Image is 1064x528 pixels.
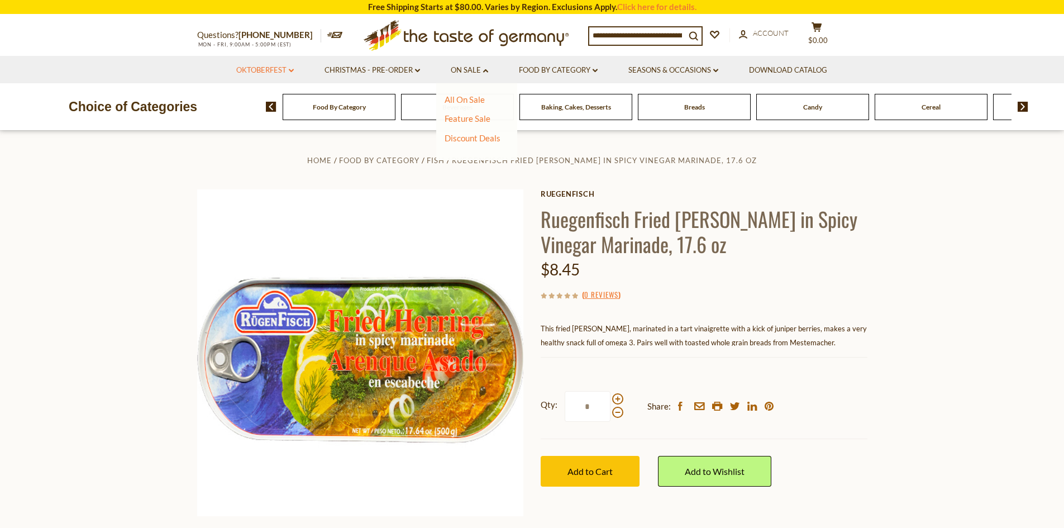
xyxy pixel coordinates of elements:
p: Questions? [197,28,321,42]
a: 0 Reviews [584,289,618,301]
span: $0.00 [808,36,828,45]
a: Click here for details. [617,2,696,12]
a: Food By Category [339,156,419,165]
a: Feature Sale [445,113,490,123]
img: previous arrow [266,102,276,112]
a: Food By Category [313,103,366,111]
span: This fried [PERSON_NAME], marinated in a tart vinaigrette with a kick of juniper berries, makes a... [541,324,867,347]
a: Add to Wishlist [658,456,771,487]
a: Cereal [922,103,941,111]
span: ( ) [582,289,621,300]
a: Breads [684,103,705,111]
a: Food By Category [519,64,598,77]
a: On Sale [451,64,488,77]
a: Ruegenfisch [541,189,867,198]
span: MON - FRI, 9:00AM - 5:00PM (EST) [197,41,292,47]
button: Add to Cart [541,456,640,487]
a: All On Sale [445,94,485,104]
a: Candy [803,103,822,111]
span: Account [753,28,789,37]
a: Baking, Cakes, Desserts [541,103,611,111]
a: Fish [427,156,445,165]
span: Add to Cart [567,466,613,477]
a: Seasons & Occasions [628,64,718,77]
strong: Qty: [541,398,557,412]
span: $8.45 [541,260,580,279]
a: Ruegenfisch Fried [PERSON_NAME] in Spicy Vinegar Marinade, 17.6 oz [452,156,757,165]
span: Share: [647,399,671,413]
input: Qty: [565,391,610,422]
button: $0.00 [800,22,834,50]
a: [PHONE_NUMBER] [238,30,313,40]
a: Account [739,27,789,40]
a: Download Catalog [749,64,827,77]
a: Oktoberfest [236,64,294,77]
a: Christmas - PRE-ORDER [325,64,420,77]
a: Discount Deals [445,130,500,146]
img: next arrow [1018,102,1028,112]
a: Home [307,156,332,165]
h1: Ruegenfisch Fried [PERSON_NAME] in Spicy Vinegar Marinade, 17.6 oz [541,206,867,256]
img: Ruegenfisch Fried Herring in Spicy Vinegar Marinade [197,189,524,516]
